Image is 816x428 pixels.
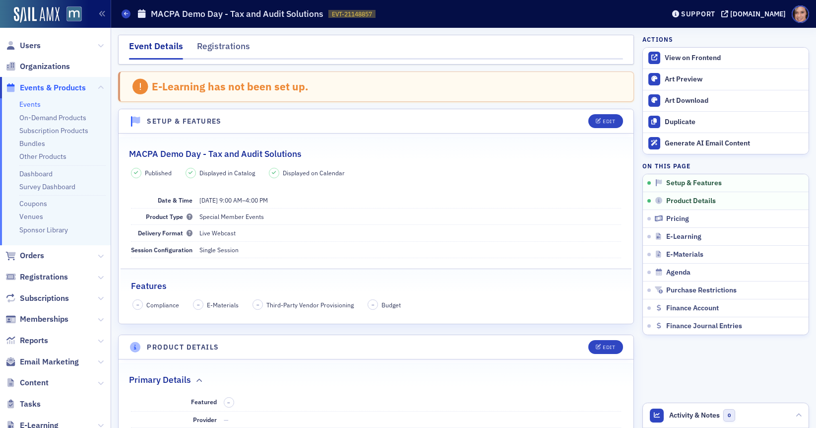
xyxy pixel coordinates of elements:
span: Compliance [146,300,179,309]
span: – [197,301,200,308]
span: Displayed in Catalog [199,168,255,177]
h4: Actions [642,35,673,44]
time: 9:00 AM [219,196,242,204]
div: Support [681,9,715,18]
span: Product Details [666,197,716,206]
a: Art Download [643,90,809,111]
div: Edit [603,345,615,350]
a: Content [5,377,49,388]
span: E-Materials [207,300,239,309]
span: Live Webcast [199,229,236,237]
span: 0 [723,409,736,422]
a: Subscriptions [5,293,69,304]
span: Memberships [20,314,68,325]
div: View on Frontend [665,54,804,63]
h4: Product Details [147,342,219,353]
div: Art Preview [665,75,804,84]
span: Reports [20,335,48,346]
span: E-Materials [666,250,703,259]
span: Pricing [666,214,689,223]
a: Other Products [19,152,66,161]
a: Organizations [5,61,70,72]
a: Sponsor Library [19,225,68,234]
span: Agenda [666,268,690,277]
img: SailAMX [66,6,82,22]
span: Finance Account [666,304,719,313]
a: Subscription Products [19,126,88,135]
a: Venues [19,212,43,221]
a: View Homepage [60,6,82,23]
span: Session Configuration [131,246,192,254]
a: Events [19,100,41,109]
span: Finance Journal Entries [666,322,742,331]
a: Users [5,40,41,51]
span: Users [20,40,41,51]
a: Events & Products [5,82,86,93]
span: Delivery Format [138,229,192,237]
span: – [136,301,139,308]
span: – [256,301,259,308]
span: Product Type [146,213,192,220]
h1: MACPA Demo Day - Tax and Audit Solutions [151,8,323,20]
a: Tasks [5,399,41,410]
span: – [199,196,268,204]
span: – [227,399,230,406]
span: Displayed on Calendar [283,168,345,177]
span: Purchase Restrictions [666,286,737,295]
h4: Setup & Features [147,116,222,127]
div: Edit [603,119,615,124]
div: Duplicate [665,118,804,127]
span: Setup & Features [666,179,722,188]
span: E-Learning [666,232,701,241]
span: Single Session [199,246,239,254]
span: Budget [381,300,401,309]
span: Provider [193,416,217,424]
button: [DOMAIN_NAME] [721,10,789,17]
img: SailAMX [14,7,60,23]
a: Registrations [5,272,68,283]
div: Generate AI Email Content [665,139,804,148]
div: Registrations [197,40,250,58]
button: Generate AI Email Content [643,133,809,154]
div: Event Details [129,40,183,60]
h2: MACPA Demo Day - Tax and Audit Solutions [129,147,302,160]
span: Registrations [20,272,68,283]
time: 4:00 PM [246,196,268,204]
a: View on Frontend [643,48,809,69]
a: Email Marketing [5,357,79,367]
span: Content [20,377,49,388]
a: Dashboard [19,169,53,178]
div: E-Learning has not been set up. [152,80,309,93]
span: [DATE] [199,196,218,204]
a: Reports [5,335,48,346]
a: Bundles [19,139,45,148]
div: Art Download [665,96,804,105]
span: Events & Products [20,82,86,93]
span: Tasks [20,399,41,410]
h2: Primary Details [129,373,191,386]
span: – [372,301,375,308]
button: Duplicate [643,111,809,133]
a: Orders [5,250,44,261]
span: Third-Party Vendor Provisioning [266,300,354,309]
span: Published [145,168,172,177]
span: Orders [20,250,44,261]
span: Activity & Notes [669,410,720,421]
a: On-Demand Products [19,113,86,122]
a: Memberships [5,314,68,325]
span: Email Marketing [20,357,79,367]
div: [DOMAIN_NAME] [730,9,786,18]
button: Edit [588,340,623,354]
a: Survey Dashboard [19,182,75,191]
span: Date & Time [158,196,192,204]
span: EVT-21148857 [332,10,372,18]
span: — [224,416,229,424]
span: Special Member Events [199,213,264,220]
span: Organizations [20,61,70,72]
h4: On this page [642,161,809,170]
button: Edit [588,114,623,128]
a: Art Preview [643,69,809,90]
span: Profile [792,5,809,23]
span: Featured [191,398,217,406]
